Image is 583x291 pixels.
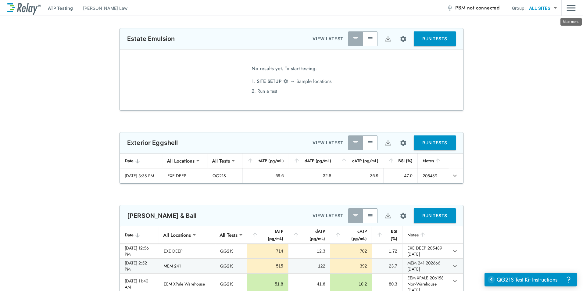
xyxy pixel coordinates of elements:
[399,212,407,220] img: Settings Icon
[388,173,413,179] div: 47.0
[444,2,502,14] button: PBM not connected
[367,140,373,146] img: View All
[384,212,392,220] img: Export Icon
[414,135,456,150] button: RUN TESTS
[485,273,577,286] iframe: Resource center
[257,78,281,85] span: SITE SETUP
[341,157,378,164] div: cATP (pg/mL)
[313,139,343,146] p: VIEW LATEST
[512,5,526,11] p: Group:
[395,208,411,224] button: Site setup
[293,248,325,254] div: 12.3
[215,259,247,273] td: QG21S
[125,173,158,179] div: [DATE] 3:38 PM
[367,213,373,219] img: View All
[83,5,127,11] p: [PERSON_NAME] Law
[248,173,284,179] div: 69.6
[335,228,367,242] div: cATP (pg/mL)
[208,155,234,167] div: All Tests
[127,212,196,219] p: [PERSON_NAME] & Ball
[159,244,215,258] td: EXE DEEP
[48,5,73,11] p: ATP Testing
[450,261,460,271] button: expand row
[252,86,331,96] li: 2. Run a test
[399,35,407,43] img: Settings Icon
[7,2,41,15] img: LuminUltra Relay
[395,135,411,151] button: Site setup
[407,231,445,239] div: Notes
[283,78,288,84] img: Settings Icon
[252,263,283,269] div: 515
[381,208,395,223] button: Export
[335,248,367,254] div: 702
[388,157,413,164] div: BSI (%)
[467,4,499,11] span: not connected
[120,153,163,168] th: Date
[560,18,582,26] div: Main menu
[125,278,154,290] div: [DATE] 11:40 AM
[341,173,378,179] div: 36.9
[402,244,450,258] td: EXE DEEP 205489 [DATE]
[208,168,242,183] td: QG21S
[127,35,175,42] p: Estate Emulsion
[215,244,247,258] td: QG21S
[252,248,283,254] div: 714
[293,228,325,242] div: dATP (pg/mL)
[335,263,367,269] div: 392
[450,246,460,256] button: expand row
[377,228,397,242] div: BSI (%)
[252,77,331,86] li: 1. → Sample locations
[313,212,343,219] p: VIEW LATEST
[163,155,199,167] div: All Locations
[455,4,499,12] span: PBM
[381,135,395,150] button: Export
[402,259,450,273] td: MEM 241 202666 [DATE]
[414,31,456,46] button: RUN TESTS
[313,35,343,42] p: VIEW LATEST
[294,157,331,164] div: dATP (pg/mL)
[125,245,154,257] div: [DATE] 12:56 PM
[215,229,242,241] div: All Tests
[423,157,444,164] div: Notes
[159,229,195,241] div: All Locations
[252,281,283,287] div: 51.8
[294,173,331,179] div: 32.8
[125,260,154,272] div: [DATE] 2:52 PM
[384,139,392,147] img: Export Icon
[252,64,317,77] span: No results yet. To start testing:
[384,35,392,43] img: Export Icon
[377,248,397,254] div: 1.72
[377,281,397,287] div: 80.3
[352,140,359,146] img: Latest
[352,213,359,219] img: Latest
[367,36,373,42] img: View All
[293,263,325,269] div: 122
[120,153,463,183] table: sticky table
[127,139,178,146] p: Exterior Eggshell
[120,226,159,244] th: Date
[450,276,460,286] button: expand row
[352,36,359,42] img: Latest
[399,139,407,147] img: Settings Icon
[159,259,215,273] td: MEM 241
[335,281,367,287] div: 10.2
[395,31,411,47] button: Site setup
[567,2,576,14] button: Main menu
[417,168,449,183] td: 205489
[247,157,284,164] div: tATP (pg/mL)
[252,228,283,242] div: tATP (pg/mL)
[567,2,576,14] img: Drawer Icon
[414,208,456,223] button: RUN TESTS
[381,31,395,46] button: Export
[447,5,453,11] img: Offline Icon
[450,171,460,181] button: expand row
[163,168,208,183] td: EXE DEEP
[377,263,397,269] div: 23.7
[293,281,325,287] div: 41.6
